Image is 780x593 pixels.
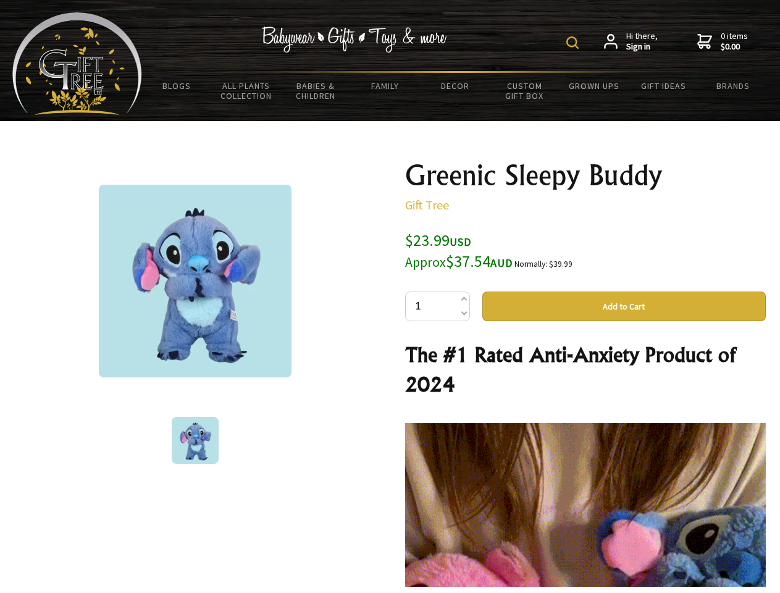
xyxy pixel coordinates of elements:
[351,73,421,99] a: Family
[405,161,766,190] h1: Greenic Sleepy Buddy
[212,73,282,109] a: All Plants Collection
[626,41,658,53] strong: Sign in
[626,31,658,53] span: Hi there,
[262,27,447,53] img: Babywear - Gifts - Toys & more
[490,256,513,270] span: AUD
[697,31,748,53] a: 0 items$0.00
[514,259,572,269] small: Normally: $39.99
[12,12,142,115] img: Babyware - Gifts - Toys and more...
[482,292,766,321] button: Add to Cart
[721,30,748,53] span: 0 items
[629,73,698,99] a: Gift Ideas
[698,73,768,99] a: Brands
[450,235,471,249] span: USD
[490,73,560,109] a: Custom Gift Box
[559,73,629,99] a: Grown Ups
[405,254,446,271] small: Approx
[405,197,449,212] a: Gift Tree
[604,31,658,53] a: Hi there,Sign in
[99,185,291,377] img: Greenic Sleepy Buddy
[405,342,736,397] strong: The #1 Rated Anti-Anxiety Product of 2024
[142,73,212,99] a: BLOGS
[172,417,219,464] img: Greenic Sleepy Buddy
[566,36,579,49] img: product search
[420,73,490,99] a: Decor
[281,73,351,109] a: Babies & Children
[405,230,513,271] span: $23.99 $37.54
[721,41,748,53] strong: $0.00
